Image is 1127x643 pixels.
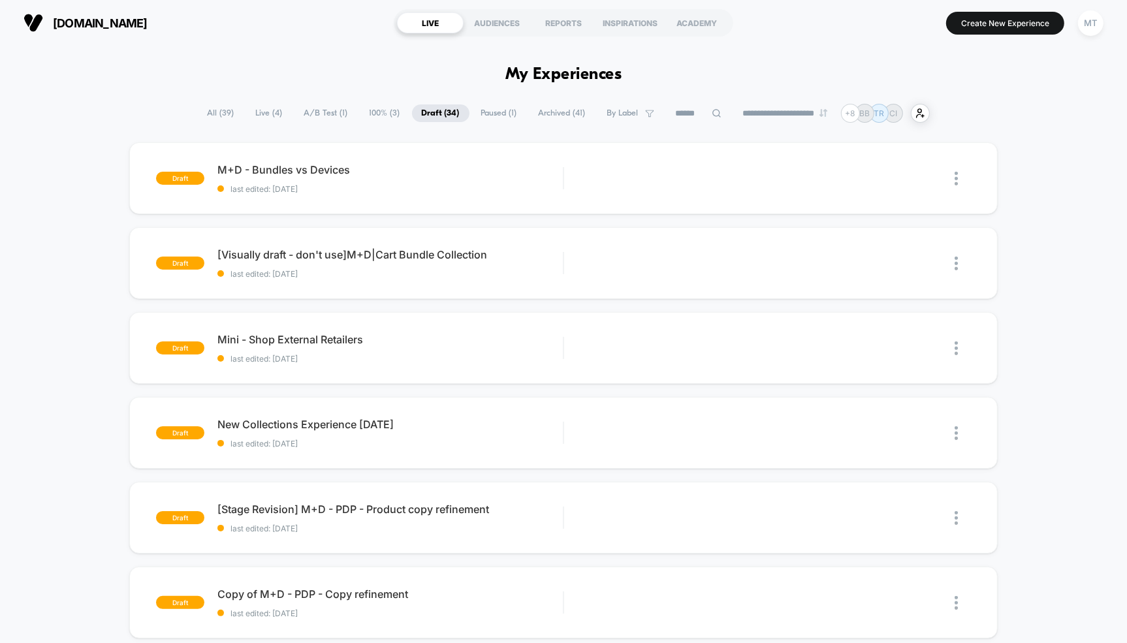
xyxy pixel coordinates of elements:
[946,12,1064,35] button: Create New Experience
[217,269,563,279] span: last edited: [DATE]
[859,108,870,118] p: BB
[156,596,204,609] span: draft
[246,104,293,122] span: Live ( 4 )
[1078,10,1103,36] div: MT
[841,104,860,123] div: + 8
[412,104,469,122] span: Draft ( 34 )
[217,184,563,194] span: last edited: [DATE]
[156,257,204,270] span: draft
[156,341,204,354] span: draft
[53,16,148,30] span: [DOMAIN_NAME]
[217,524,563,533] span: last edited: [DATE]
[217,439,563,448] span: last edited: [DATE]
[397,12,464,33] div: LIVE
[156,511,204,524] span: draft
[471,104,527,122] span: Paused ( 1 )
[217,503,563,516] span: [Stage Revision] M+D - PDP - Product copy refinement
[530,12,597,33] div: REPORTS
[955,172,958,185] img: close
[955,426,958,440] img: close
[1074,10,1107,37] button: MT
[955,341,958,355] img: close
[20,12,151,33] button: [DOMAIN_NAME]
[294,104,358,122] span: A/B Test ( 1 )
[217,354,563,364] span: last edited: [DATE]
[505,65,622,84] h1: My Experiences
[198,104,244,122] span: All ( 39 )
[874,108,884,118] p: TR
[217,608,563,618] span: last edited: [DATE]
[955,596,958,610] img: close
[217,333,563,346] span: Mini - Shop External Retailers
[217,588,563,601] span: Copy of M+D - PDP - Copy refinement
[156,172,204,185] span: draft
[955,511,958,525] img: close
[607,108,639,118] span: By Label
[819,109,827,117] img: end
[24,13,43,33] img: Visually logo
[217,418,563,431] span: New Collections Experience [DATE]
[464,12,530,33] div: AUDIENCES
[663,12,730,33] div: ACADEMY
[597,12,663,33] div: INSPIRATIONS
[360,104,410,122] span: 100% ( 3 )
[955,257,958,270] img: close
[156,426,204,439] span: draft
[217,248,563,261] span: [Visually draft - don't use]M+D|Cart Bundle Collection
[217,163,563,176] span: M+D - Bundles vs Devices
[889,108,897,118] p: CI
[529,104,595,122] span: Archived ( 41 )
